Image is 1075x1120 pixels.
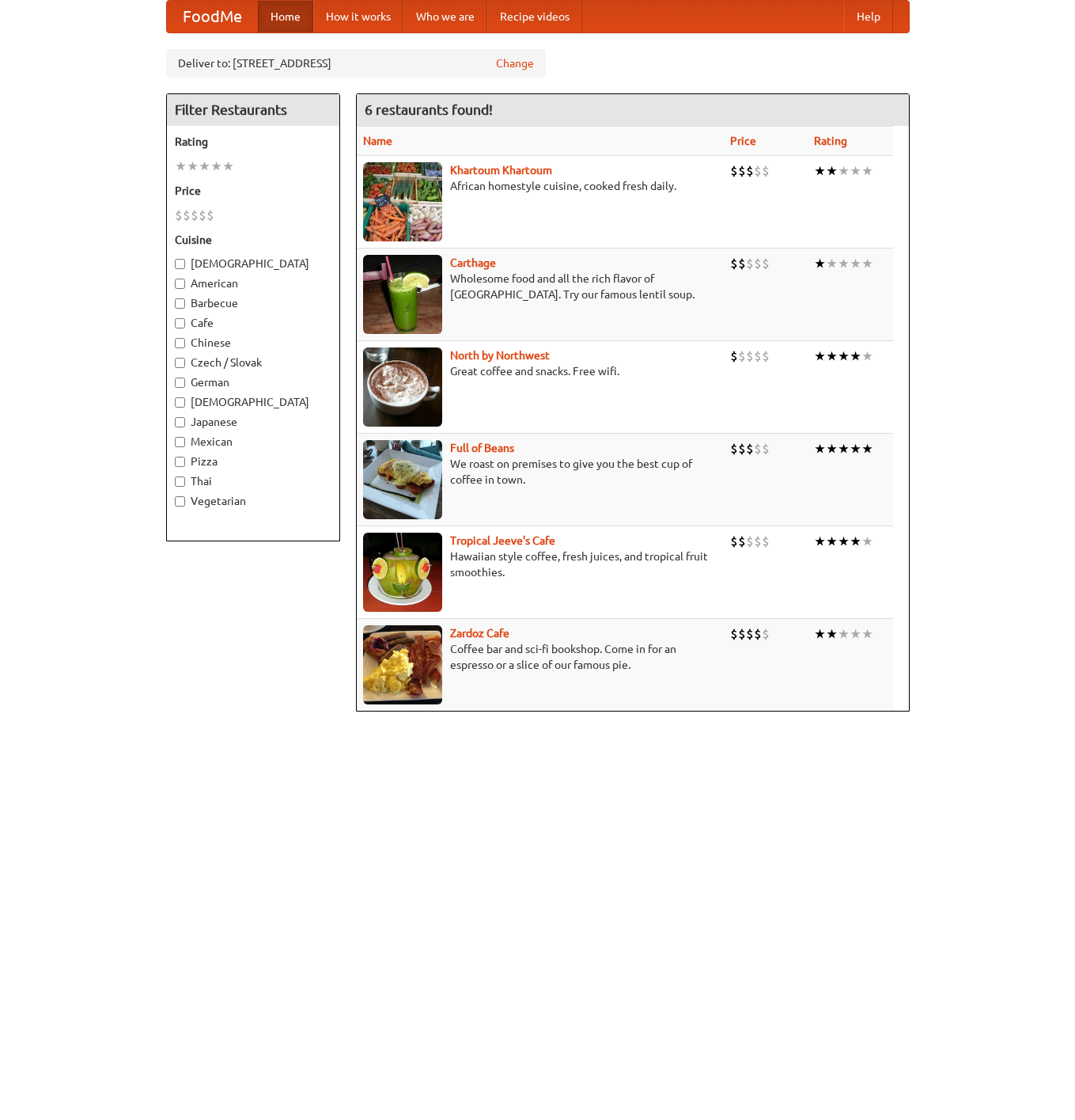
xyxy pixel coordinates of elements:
[738,625,746,643] li: $
[826,440,838,457] li: ★
[762,533,770,550] li: $
[850,440,861,457] li: ★
[861,162,873,180] li: ★
[826,347,838,365] li: ★
[730,347,738,365] li: $
[403,1,487,32] a: Who we are
[738,533,746,550] li: $
[175,374,331,390] label: German
[762,440,770,457] li: $
[175,457,185,467] input: Pizza
[175,476,185,487] input: Thai
[363,178,717,194] p: African homestyle cuisine, cooked fresh daily.
[191,207,199,224] li: $
[814,135,847,147] a: Rating
[175,434,331,450] label: Mexican
[210,158,222,175] li: ★
[175,496,185,507] input: Vegetarian
[363,641,717,673] p: Coffee bar and sci-fi bookshop. Come in for an espresso or a slice of our famous pie.
[838,440,850,457] li: ★
[730,625,738,643] li: $
[175,417,185,427] input: Japanese
[838,533,850,550] li: ★
[175,134,331,150] h5: Rating
[175,298,185,309] input: Barbecue
[850,533,861,550] li: ★
[762,255,770,272] li: $
[746,162,754,180] li: $
[814,255,826,272] li: ★
[487,1,582,32] a: Recipe videos
[175,275,331,291] label: American
[363,255,442,334] img: carthage.jpg
[363,271,717,302] p: Wholesome food and all the rich flavor of [GEOGRAPHIC_DATA]. Try our famous lentil soup.
[814,440,826,457] li: ★
[450,164,552,177] a: Khartoum Khartoum
[183,207,191,224] li: $
[175,358,185,368] input: Czech / Slovak
[838,625,850,643] li: ★
[175,454,331,469] label: Pizza
[258,1,313,32] a: Home
[363,135,392,147] a: Name
[861,533,873,550] li: ★
[450,534,555,547] a: Tropical Jeeve's Cafe
[861,625,873,643] li: ★
[450,256,496,269] a: Carthage
[838,162,850,180] li: ★
[450,627,509,640] a: Zardoz Cafe
[850,347,861,365] li: ★
[206,207,214,224] li: $
[175,397,185,408] input: [DEMOGRAPHIC_DATA]
[363,347,442,427] img: north.jpg
[175,473,331,489] label: Thai
[730,135,756,147] a: Price
[496,55,534,71] a: Change
[754,347,762,365] li: $
[730,533,738,550] li: $
[826,255,838,272] li: ★
[838,347,850,365] li: ★
[762,162,770,180] li: $
[175,279,185,289] input: American
[746,255,754,272] li: $
[730,162,738,180] li: $
[762,625,770,643] li: $
[175,295,331,311] label: Barbecue
[754,440,762,457] li: $
[746,440,754,457] li: $
[450,349,550,362] a: North by Northwest
[365,102,493,117] ng-pluralize: 6 restaurants found!
[754,255,762,272] li: $
[826,625,838,643] li: ★
[199,158,210,175] li: ★
[175,232,331,248] h5: Cuisine
[175,256,331,271] label: [DEMOGRAPHIC_DATA]
[175,414,331,430] label: Japanese
[814,533,826,550] li: ★
[175,158,187,175] li: ★
[826,162,838,180] li: ★
[730,440,738,457] li: $
[175,259,185,269] input: [DEMOGRAPHIC_DATA]
[363,549,717,580] p: Hawaiian style coffee, fresh juices, and tropical fruit smoothies.
[363,363,717,379] p: Great coffee and snacks. Free wifi.
[363,162,442,241] img: khartoum.jpg
[746,347,754,365] li: $
[450,442,514,454] b: Full of Beans
[363,456,717,488] p: We roast on premises to give you the best cup of coffee in town.
[850,625,861,643] li: ★
[730,255,738,272] li: $
[738,162,746,180] li: $
[175,318,185,328] input: Cafe
[850,162,861,180] li: ★
[754,533,762,550] li: $
[175,437,185,447] input: Mexican
[167,1,258,32] a: FoodMe
[167,94,339,126] h4: Filter Restaurants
